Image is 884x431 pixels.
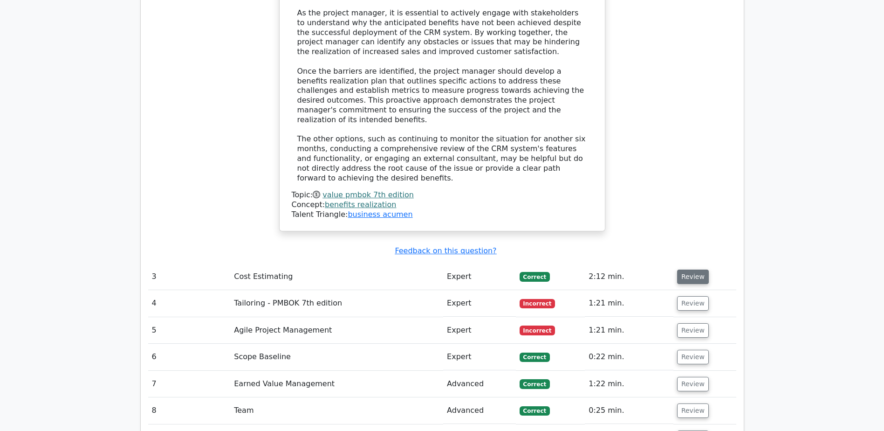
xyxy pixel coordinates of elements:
[322,190,414,199] a: value pmbok 7th edition
[148,264,231,290] td: 3
[148,371,231,397] td: 7
[443,344,516,370] td: Expert
[585,371,673,397] td: 1:22 min.
[585,317,673,344] td: 1:21 min.
[230,264,443,290] td: Cost Estimating
[443,317,516,344] td: Expert
[148,290,231,317] td: 4
[677,377,709,391] button: Review
[443,397,516,424] td: Advanced
[443,290,516,317] td: Expert
[292,200,593,210] div: Concept:
[230,290,443,317] td: Tailoring - PMBOK 7th edition
[677,403,709,418] button: Review
[292,190,593,219] div: Talent Triangle:
[292,190,593,200] div: Topic:
[443,371,516,397] td: Advanced
[677,296,709,311] button: Review
[520,272,550,281] span: Correct
[230,397,443,424] td: Team
[520,299,555,308] span: Incorrect
[230,317,443,344] td: Agile Project Management
[443,264,516,290] td: Expert
[395,246,496,255] a: Feedback on this question?
[585,344,673,370] td: 0:22 min.
[585,264,673,290] td: 2:12 min.
[230,344,443,370] td: Scope Baseline
[148,317,231,344] td: 5
[585,397,673,424] td: 0:25 min.
[520,353,550,362] span: Correct
[520,326,555,335] span: Incorrect
[348,210,412,219] a: business acumen
[677,270,709,284] button: Review
[325,200,396,209] a: benefits realization
[585,290,673,317] td: 1:21 min.
[677,323,709,338] button: Review
[148,397,231,424] td: 8
[677,350,709,364] button: Review
[230,371,443,397] td: Earned Value Management
[520,406,550,416] span: Correct
[148,344,231,370] td: 6
[520,379,550,389] span: Correct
